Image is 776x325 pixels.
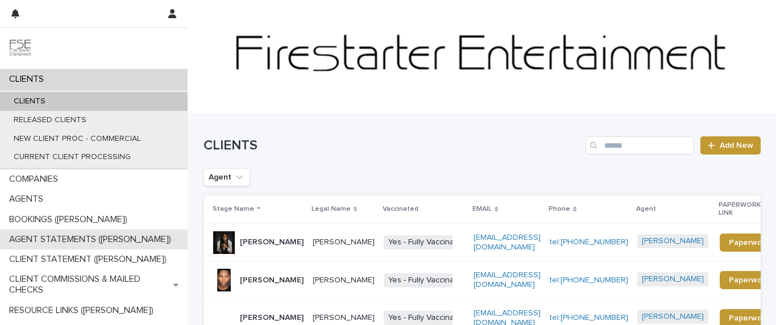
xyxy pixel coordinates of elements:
span: Add New [720,141,753,149]
p: Stage Name [213,203,254,215]
p: Vaccinated [383,203,418,215]
h1: CLIENTS [204,137,582,154]
p: [PERSON_NAME] [240,238,304,247]
a: [PERSON_NAME] [642,236,704,246]
span: Yes - Fully Vaccinated [384,311,471,325]
a: [PERSON_NAME] [642,312,704,322]
p: CLIENTS [5,97,55,106]
p: Phone [549,203,570,215]
a: [PERSON_NAME] [642,274,704,284]
p: [PERSON_NAME] [313,276,375,285]
span: Paperwork [729,239,769,247]
button: Agent [204,168,250,186]
input: Search [586,136,694,155]
img: 9JgRvJ3ETPGCJDhvPVA5 [9,37,32,60]
p: AGENTS [5,194,52,205]
span: Yes - Fully Vaccinated [384,235,471,249]
a: [EMAIL_ADDRESS][DOMAIN_NAME] [474,271,541,289]
p: CLIENT COMMISSIONS & MAILED CHECKS [5,274,173,295]
span: Paperwork [729,276,769,284]
p: COMPANIES [5,174,67,185]
a: tel:[PHONE_NUMBER] [550,314,628,322]
p: BOOKINGS ([PERSON_NAME]) [5,214,136,225]
span: Yes - Fully Vaccinated [384,273,471,287]
p: [PERSON_NAME] [240,276,304,285]
span: Paperwork [729,314,769,322]
a: tel:[PHONE_NUMBER] [550,276,628,284]
p: [PERSON_NAME] [313,313,375,323]
p: CLIENT STATEMENT ([PERSON_NAME]) [5,254,176,265]
p: CLIENTS [5,74,53,85]
p: [PERSON_NAME] [240,313,304,323]
p: RESOURCE LINKS ([PERSON_NAME]) [5,305,163,316]
p: RELEASED CLIENTS [5,115,96,125]
p: NEW CLIENT PROC - COMMERCIAL [5,134,150,144]
a: [EMAIL_ADDRESS][DOMAIN_NAME] [474,234,541,251]
p: CURRENT CLIENT PROCESSING [5,152,140,162]
a: Add New [700,136,760,155]
a: tel:[PHONE_NUMBER] [550,238,628,246]
p: Legal Name [312,203,351,215]
p: EMAIL [472,203,492,215]
p: AGENT STATEMENTS ([PERSON_NAME]) [5,234,180,245]
p: PAPERWORK LINK [719,199,772,220]
p: [PERSON_NAME] [313,238,375,247]
p: Agent [636,203,656,215]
